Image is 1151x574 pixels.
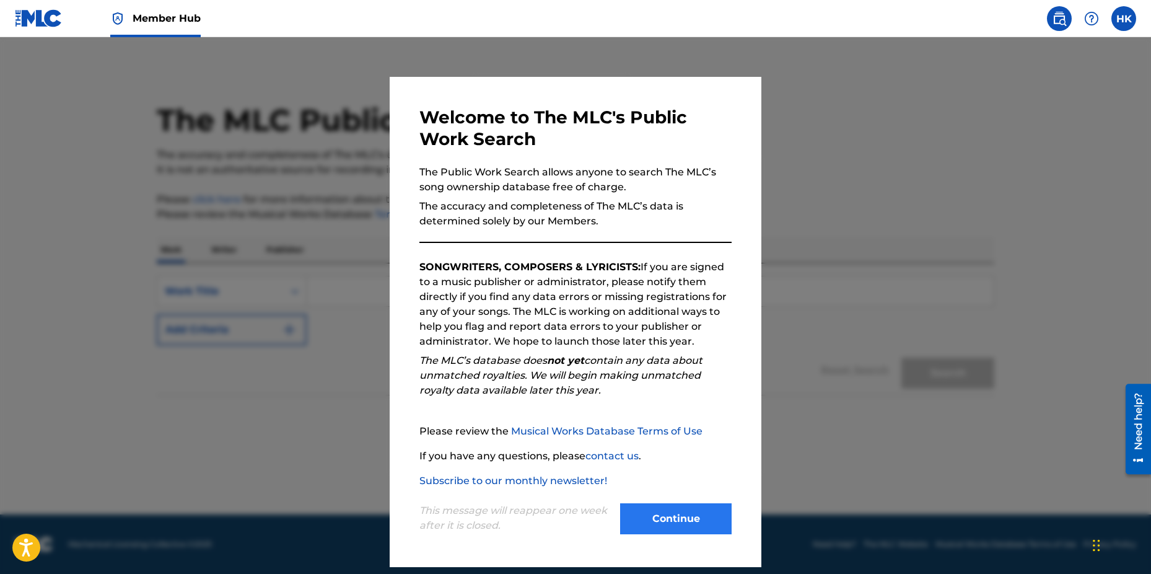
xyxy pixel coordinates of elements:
[1089,514,1151,574] iframe: Chat Widget
[419,475,607,487] a: Subscribe to our monthly newsletter!
[547,355,584,366] strong: not yet
[1093,527,1100,564] div: Træk
[419,424,732,439] p: Please review the
[1052,11,1067,26] img: search
[133,11,201,25] span: Member Hub
[585,450,639,462] a: contact us
[419,260,732,349] p: If you are signed to a music publisher or administrator, please notify them directly if you find ...
[1079,6,1104,31] div: Help
[110,11,125,26] img: Top Rightsholder
[419,261,641,273] strong: SONGWRITERS, COMPOSERS & LYRICISTS:
[1089,514,1151,574] div: Chat-widget
[511,425,702,437] a: Musical Works Database Terms of Use
[419,355,702,396] em: The MLC’s database does contain any data about unmatched royalties. We will begin making unmatche...
[1084,11,1099,26] img: help
[419,107,732,150] h3: Welcome to The MLC's Public Work Search
[419,503,613,533] p: This message will reappear one week after it is closed.
[1047,6,1072,31] a: Public Search
[419,449,732,464] p: If you have any questions, please .
[15,9,63,27] img: MLC Logo
[620,503,732,534] button: Continue
[419,199,732,229] p: The accuracy and completeness of The MLC’s data is determined solely by our Members.
[1111,6,1136,31] div: User Menu
[1116,379,1151,479] iframe: Resource Center
[419,165,732,195] p: The Public Work Search allows anyone to search The MLC’s song ownership database free of charge.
